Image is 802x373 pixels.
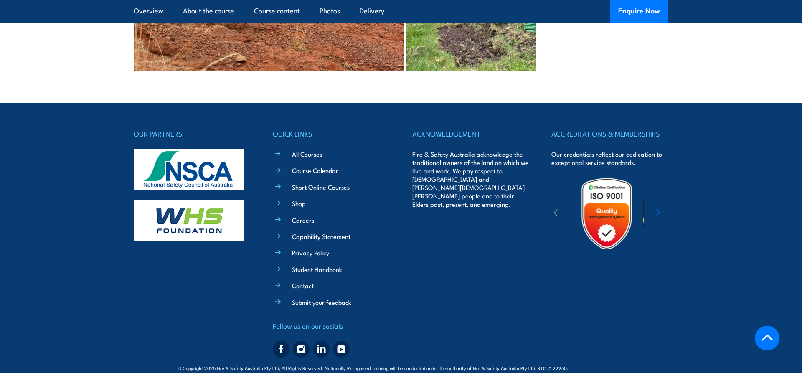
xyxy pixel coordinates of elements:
img: nsca-logo-footer [134,149,244,190]
p: Fire & Safety Australia acknowledge the traditional owners of the land on which we live and work.... [412,150,529,208]
p: Our credentials reflect our dedication to exceptional service standards. [551,150,668,167]
img: whs-logo-footer [134,200,244,241]
h4: QUICK LINKS [273,128,390,140]
a: Privacy Policy [292,248,329,257]
h4: Follow us on our socials [273,320,390,332]
a: Capability Statement [292,232,350,241]
a: Submit your feedback [292,298,351,307]
span: © Copyright 2025 Fire & Safety Australia Pty Ltd, All Rights Reserved. Nationally Recognised Trai... [178,364,625,372]
h4: ACKNOWLEDGEMENT [412,128,529,140]
a: Student Handbook [292,265,342,274]
a: Course Calendar [292,166,338,175]
h4: ACCREDITATIONS & MEMBERSHIPS [551,128,668,140]
a: All Courses [292,150,322,158]
a: Careers [292,216,314,224]
img: Untitled design (19) [570,177,643,250]
span: Site: [578,365,625,371]
a: Shop [292,199,306,208]
img: ewpa-logo [643,199,716,228]
a: KND Digital [596,363,625,372]
a: Contact [292,281,314,290]
h4: OUR PARTNERS [134,128,251,140]
a: Short Online Courses [292,183,350,191]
